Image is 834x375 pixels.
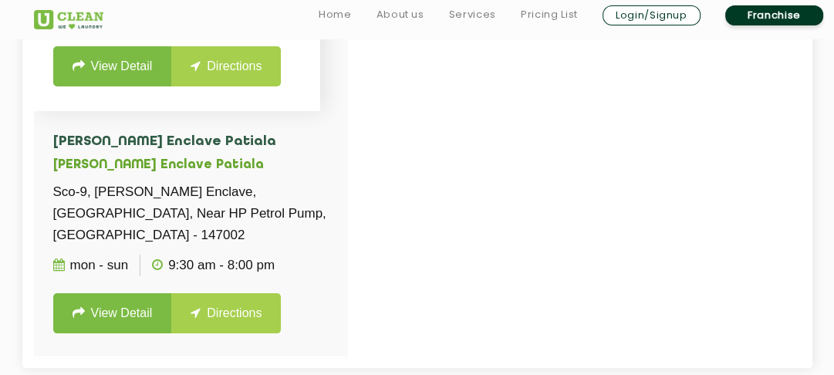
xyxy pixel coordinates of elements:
a: Home [319,5,352,24]
p: Sco-9, [PERSON_NAME] Enclave, [GEOGRAPHIC_DATA], Near HP Petrol Pump, [GEOGRAPHIC_DATA] - 147002 [53,181,328,246]
a: About us [376,5,424,24]
p: Mon - Sun [53,255,129,276]
p: 9:30 AM - 8:00 PM [152,255,275,276]
a: Login/Signup [603,5,701,25]
h5: [PERSON_NAME] Enclave Patiala [53,158,328,173]
a: Directions [171,46,281,86]
img: UClean Laundry and Dry Cleaning [34,10,103,29]
a: Pricing List [521,5,578,24]
h4: [PERSON_NAME] Enclave Patiala [53,134,328,150]
a: Directions [171,293,281,333]
a: Services [449,5,496,24]
a: Franchise [725,5,823,25]
a: View Detail [53,293,172,333]
a: View Detail [53,46,172,86]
